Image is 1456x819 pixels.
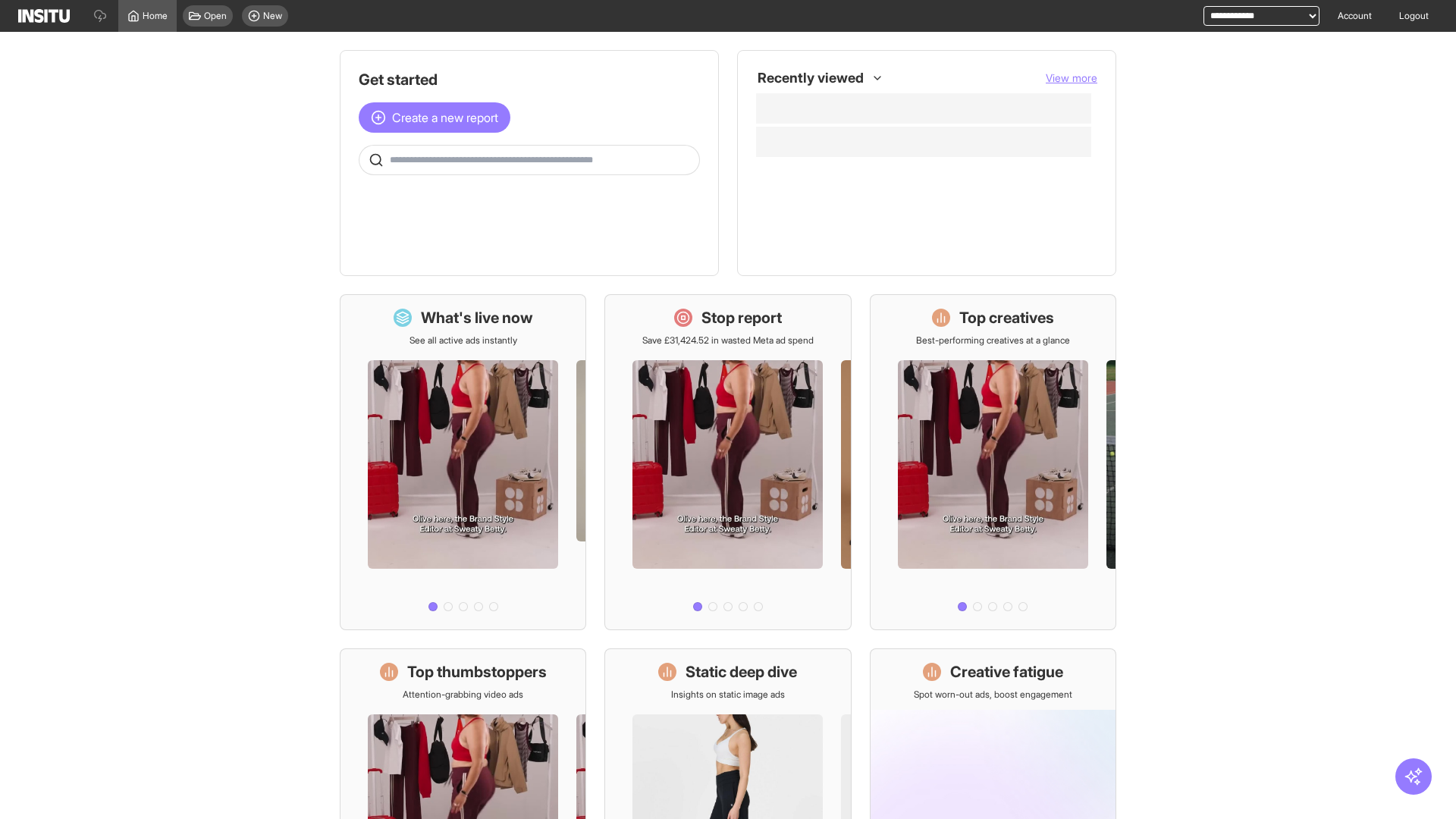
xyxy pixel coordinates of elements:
p: Best-performing creatives at a glance [916,334,1070,347]
p: See all active ads instantly [409,334,517,347]
img: Logo [18,9,70,23]
span: Open [204,10,227,22]
p: Attention-grabbing video ads [403,689,523,701]
h1: Get started [359,69,700,90]
p: Insights on static image ads [671,689,785,701]
h1: Top creatives [959,307,1054,328]
span: View more [1046,71,1097,84]
a: Stop reportSave £31,424.52 in wasted Meta ad spend [604,294,851,630]
h1: Stop report [701,307,782,328]
a: Top creativesBest-performing creatives at a glance [870,294,1116,630]
p: Save £31,424.52 in wasted Meta ad spend [642,334,814,347]
button: Create a new report [359,102,510,133]
a: What's live nowSee all active ads instantly [340,294,586,630]
span: New [263,10,282,22]
button: View more [1046,71,1097,86]
span: Home [143,10,168,22]
span: Create a new report [392,108,498,127]
h1: What's live now [421,307,533,328]
h1: Static deep dive [686,661,797,682]
h1: Top thumbstoppers [407,661,547,682]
